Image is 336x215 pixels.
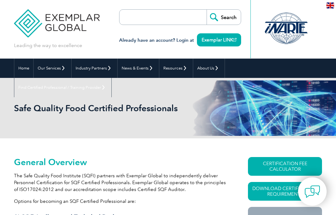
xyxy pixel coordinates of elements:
[14,42,82,49] p: Leading the way to excellence
[207,10,241,25] input: Search
[119,36,241,44] h3: Already have an account? Login at
[14,59,33,78] a: Home
[14,172,230,193] p: The Safe Quality Food Institute (SQFI) partners with Exemplar Global to independently deliver Per...
[248,157,322,176] a: CERTIFICATION FEE CALCULATOR
[305,184,320,199] img: contact-chat.png
[248,182,322,201] a: Download Certification Requirements
[14,103,184,113] h1: Safe Quality Food Certified Professionals
[72,59,117,78] a: Industry Partners
[14,78,111,97] a: Find Certified Professional / Training Provider
[14,157,230,167] h2: General Overview
[233,38,236,41] img: open_square.png
[118,59,159,78] a: News & Events
[34,59,71,78] a: Our Services
[14,198,230,205] p: Options for becoming an SQF Certified Professional are:
[326,2,334,8] img: en
[193,59,225,78] a: About Us
[159,59,193,78] a: Resources
[197,33,241,46] a: Exemplar LINK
